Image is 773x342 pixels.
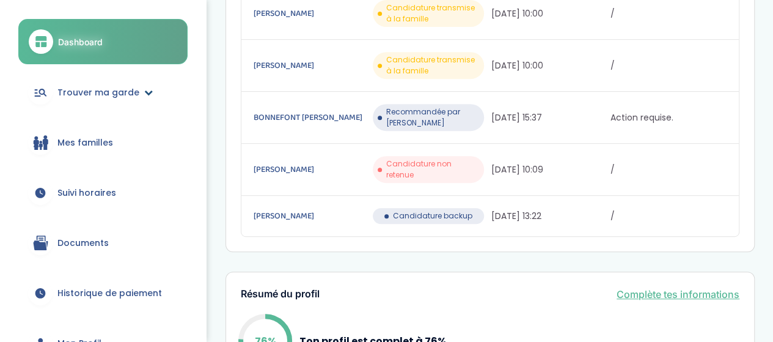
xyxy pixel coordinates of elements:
[491,210,607,223] span: [DATE] 13:22
[491,111,607,124] span: [DATE] 15:37
[254,59,370,72] a: [PERSON_NAME]
[18,19,188,64] a: Dashboard
[393,210,472,221] span: Candidature backup
[254,163,370,176] a: [PERSON_NAME]
[610,163,727,176] span: /
[386,158,479,180] span: Candidature non retenue
[18,70,188,114] a: Trouver ma garde
[57,187,116,199] span: Suivi horaires
[18,121,188,165] a: Mes familles
[491,7,607,20] span: [DATE] 10:00
[610,210,727,223] span: /
[491,59,607,72] span: [DATE] 10:00
[57,136,113,149] span: Mes familles
[610,111,727,124] span: Action requise.
[610,59,727,72] span: /
[18,271,188,315] a: Historique de paiement
[386,106,479,128] span: Recommandée par [PERSON_NAME]
[18,171,188,215] a: Suivi horaires
[254,111,370,124] a: BONNEFONT [PERSON_NAME]
[18,221,188,265] a: Documents
[57,86,139,99] span: Trouver ma garde
[58,35,103,48] span: Dashboard
[254,209,370,223] a: [PERSON_NAME]
[491,163,607,176] span: [DATE] 10:09
[254,7,370,20] a: [PERSON_NAME]
[617,287,739,302] a: Complète tes informations
[610,7,727,20] span: /
[241,289,320,300] h3: Résumé du profil
[386,54,479,76] span: Candidature transmise à la famille
[386,2,479,24] span: Candidature transmise à la famille
[57,237,109,250] span: Documents
[57,287,162,300] span: Historique de paiement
